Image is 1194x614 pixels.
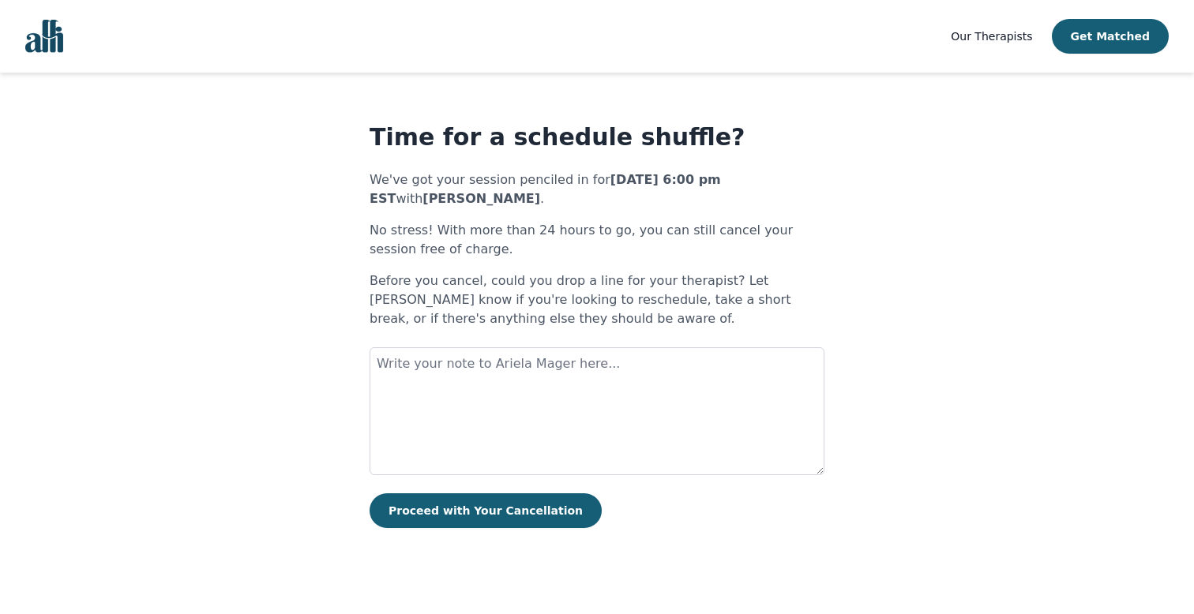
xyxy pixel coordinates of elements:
h1: Time for a schedule shuffle? [370,123,824,152]
span: Our Therapists [951,30,1032,43]
p: No stress! With more than 24 hours to go, you can still cancel your session free of charge. [370,221,824,259]
button: Get Matched [1052,19,1169,54]
button: Proceed with Your Cancellation [370,493,602,528]
a: Our Therapists [951,27,1032,46]
img: alli logo [25,20,63,53]
p: We've got your session penciled in for with . [370,170,824,208]
p: Before you cancel, could you drop a line for your therapist? Let [PERSON_NAME] know if you're loo... [370,271,824,328]
b: [PERSON_NAME] [422,191,540,206]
